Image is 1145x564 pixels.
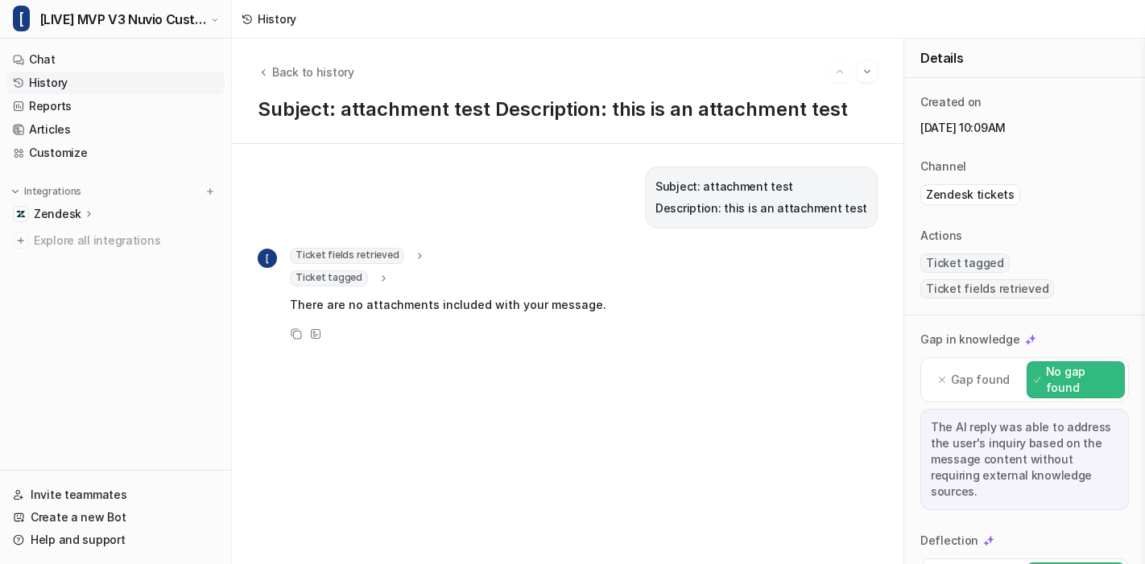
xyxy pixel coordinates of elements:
a: Chat [6,48,225,71]
p: Created on [920,94,982,110]
p: Subject: attachment test [655,177,867,196]
span: Ticket fields retrieved [290,248,404,264]
a: Customize [6,142,225,164]
a: Invite teammates [6,484,225,506]
a: Help and support [6,529,225,551]
div: History [258,10,296,27]
p: Gap found [951,372,1010,388]
p: Zendesk tickets [926,187,1015,203]
a: History [6,72,225,94]
p: Gap in knowledge [920,331,1020,348]
img: Zendesk [16,209,26,219]
img: expand menu [10,186,21,197]
img: Previous session [834,64,845,79]
img: Next session [862,64,873,79]
a: Reports [6,95,225,117]
img: explore all integrations [13,233,29,249]
span: Back to history [272,64,354,80]
p: Deflection [920,533,978,549]
button: Go to previous session [829,61,850,82]
span: Ticket tagged [920,253,1010,273]
p: Actions [920,228,962,244]
span: [ [13,6,30,31]
p: [DATE] 10:09AM [920,120,1129,136]
span: Explore all integrations [34,228,218,253]
button: Integrations [6,183,86,200]
p: Channel [920,158,966,175]
span: [ [258,249,277,268]
p: Description: this is an attachment test [655,199,867,218]
p: No gap found [1046,364,1118,396]
a: Articles [6,118,225,141]
div: Details [904,39,1145,78]
a: Explore all integrations [6,229,225,252]
span: Ticket tagged [290,270,368,286]
p: Integrations [24,185,81,198]
div: The AI reply was able to address the user's inquiry based on the message content without requirin... [920,409,1129,510]
p: There are no attachments included with your message. [290,295,606,315]
span: Ticket fields retrieved [920,279,1054,298]
p: Subject: attachment test Description: this is an attachment test [258,98,878,121]
img: menu_add.svg [205,186,216,197]
span: [LIVE] MVP V3 Nuvio Customer Service Bot [39,8,208,31]
a: Create a new Bot [6,506,225,529]
button: Go to next session [857,61,878,82]
button: Back to history [258,64,354,80]
p: Zendesk [34,206,81,222]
